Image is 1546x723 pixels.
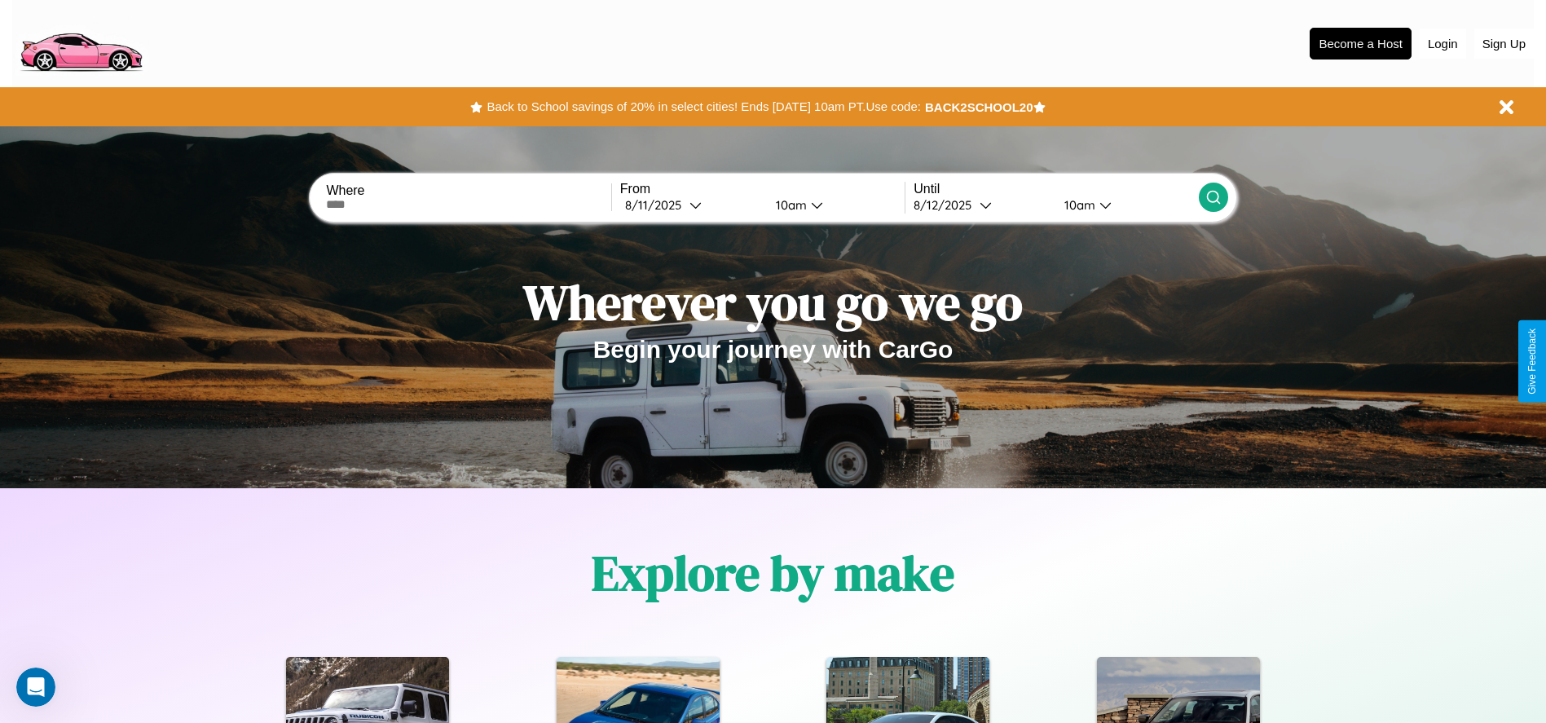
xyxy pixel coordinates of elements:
iframe: Intercom live chat [16,668,55,707]
img: logo [12,8,149,76]
button: Sign Up [1474,29,1534,59]
div: 8 / 11 / 2025 [625,197,689,213]
div: 10am [768,197,811,213]
button: Become a Host [1310,28,1412,60]
b: BACK2SCHOOL20 [925,100,1033,114]
button: Back to School savings of 20% in select cities! Ends [DATE] 10am PT.Use code: [482,95,924,118]
label: Until [914,182,1198,196]
label: From [620,182,905,196]
h1: Explore by make [592,540,954,606]
button: 10am [1051,196,1199,214]
div: 10am [1056,197,1099,213]
div: Give Feedback [1526,328,1538,395]
button: Login [1420,29,1466,59]
button: 8/11/2025 [620,196,763,214]
button: 10am [763,196,905,214]
div: 8 / 12 / 2025 [914,197,980,213]
label: Where [326,183,610,198]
